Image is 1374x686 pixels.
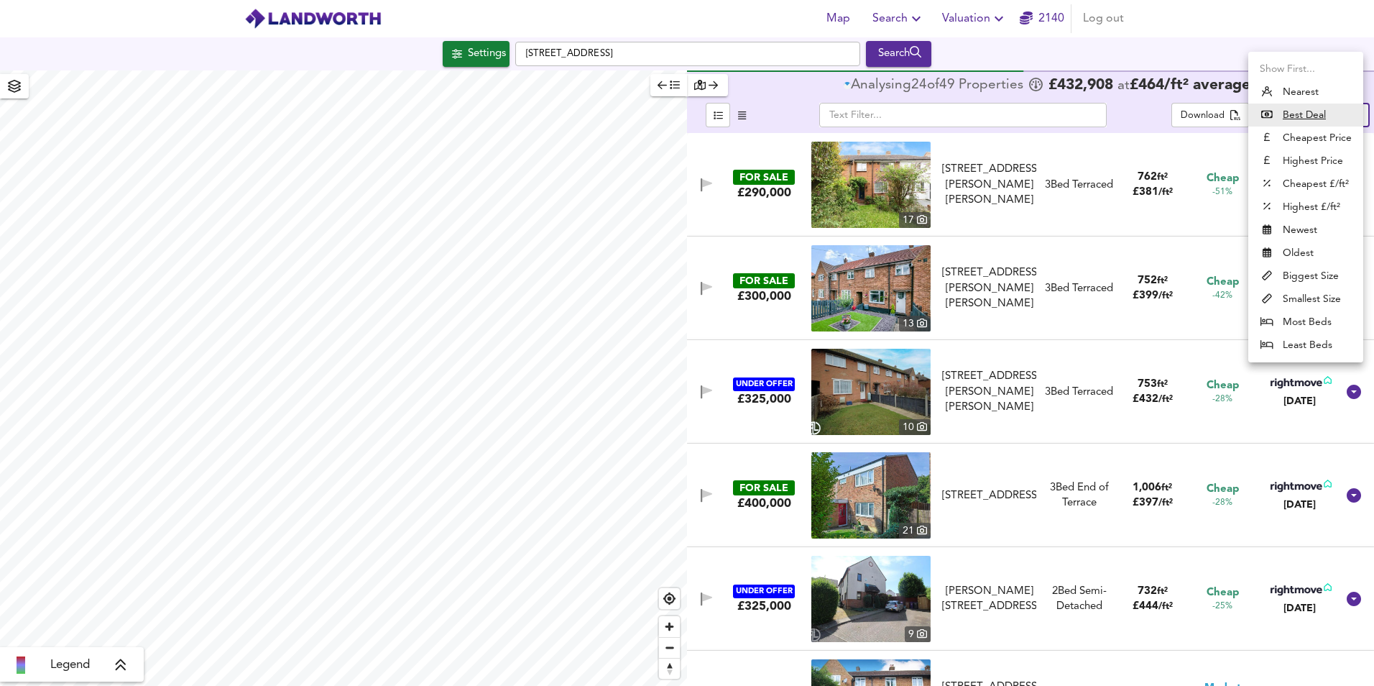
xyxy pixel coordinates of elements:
[1248,150,1363,173] li: Highest Price
[1248,242,1363,265] li: Oldest
[1248,81,1363,104] li: Nearest
[1248,311,1363,334] li: Most Beds
[1248,173,1363,196] li: Cheapest £/ft²
[1248,196,1363,219] li: Highest £/ft²
[1283,108,1326,122] u: Best Deal
[1248,265,1363,288] li: Biggest Size
[1248,127,1363,150] li: Cheapest Price
[1248,219,1363,242] li: Newest
[1248,334,1363,357] li: Least Beds
[1248,288,1363,311] li: Smallest Size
